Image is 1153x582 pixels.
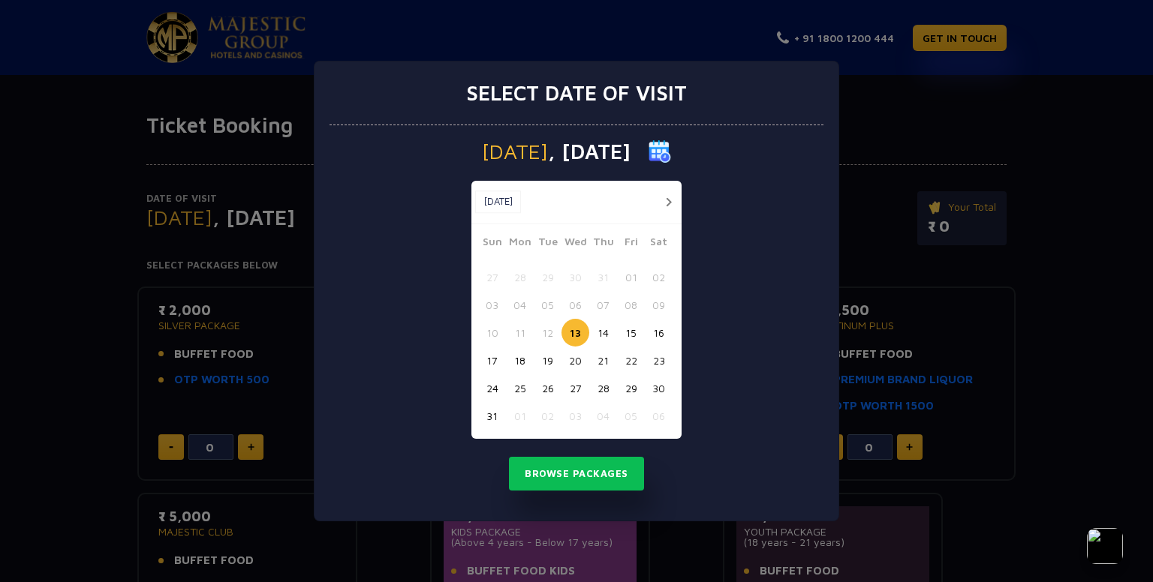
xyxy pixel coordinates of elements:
span: [DATE] [482,141,548,162]
button: 11 [506,319,534,346]
button: 26 [534,374,561,402]
button: 17 [478,346,506,374]
button: 29 [617,374,645,402]
button: 04 [506,291,534,319]
button: 19 [534,346,561,374]
button: 05 [534,291,561,319]
button: 02 [534,402,561,430]
span: Tue [534,233,561,254]
button: 24 [478,374,506,402]
button: 15 [617,319,645,346]
span: Thu [589,233,617,254]
button: 13 [561,319,589,346]
button: [DATE] [475,190,521,213]
button: 12 [534,319,561,346]
button: 01 [617,263,645,291]
button: 03 [561,402,589,430]
h3: Select date of visit [466,80,687,106]
button: 10 [478,319,506,346]
button: 18 [506,346,534,374]
span: Sun [478,233,506,254]
button: Browse Packages [509,457,644,491]
button: 31 [478,402,506,430]
button: 25 [506,374,534,402]
span: , [DATE] [548,141,631,162]
button: 30 [645,374,673,402]
button: 16 [645,319,673,346]
span: Fri [617,233,645,254]
button: 02 [645,263,673,291]
button: 27 [478,263,506,291]
button: 31 [589,263,617,291]
img: calender icon [649,140,671,163]
button: 06 [561,291,589,319]
button: 27 [561,374,589,402]
span: Sat [645,233,673,254]
button: 08 [617,291,645,319]
button: 23 [645,346,673,374]
button: 21 [589,346,617,374]
button: 04 [589,402,617,430]
button: 06 [645,402,673,430]
button: 03 [478,291,506,319]
button: 14 [589,319,617,346]
button: 28 [589,374,617,402]
button: 01 [506,402,534,430]
span: Mon [506,233,534,254]
button: 09 [645,291,673,319]
button: 07 [589,291,617,319]
span: Wed [561,233,589,254]
button: 05 [617,402,645,430]
button: 29 [534,263,561,291]
button: 30 [561,263,589,291]
button: 20 [561,346,589,374]
button: 28 [506,263,534,291]
button: 22 [617,346,645,374]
